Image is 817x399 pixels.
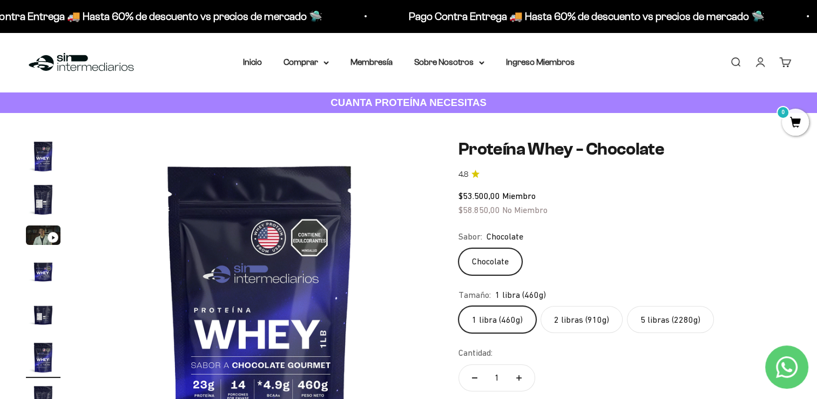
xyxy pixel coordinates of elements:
[13,17,224,42] p: ¿Qué te haría sentir más seguro de comprar este producto?
[506,57,575,66] a: Ingreso Miembros
[502,191,536,201] span: Miembro
[502,205,548,215] span: No Miembro
[177,162,222,181] span: Enviar
[458,288,491,302] legend: Tamaño:
[26,254,60,288] img: Proteína Whey - Chocolate
[243,57,262,66] a: Inicio
[26,182,60,217] img: Proteína Whey - Chocolate
[403,8,759,25] p: Pago Contra Entrega 🚚 Hasta 60% de descuento vs precios de mercado 🛸
[458,139,791,159] h1: Proteína Whey - Chocolate
[13,95,224,114] div: Una promoción especial
[458,169,791,181] a: 4.84.8 de 5.0 estrellas
[176,162,224,181] button: Enviar
[283,55,329,69] summary: Comprar
[26,297,60,335] button: Ir al artículo 5
[458,346,492,360] label: Cantidad:
[26,340,60,378] button: Ir al artículo 6
[26,254,60,291] button: Ir al artículo 4
[458,191,500,201] span: $53.500,00
[13,116,224,135] div: Un video del producto
[459,365,490,391] button: Reducir cantidad
[350,57,393,66] a: Membresía
[782,117,809,129] a: 0
[13,73,224,92] div: Reseñas de otros clientes
[414,55,484,69] summary: Sobre Nosotros
[330,97,487,108] strong: CUANTA PROTEÍNA NECESITAS
[26,225,60,248] button: Ir al artículo 3
[26,297,60,331] img: Proteína Whey - Chocolate
[487,230,523,244] span: Chocolate
[26,139,60,177] button: Ir al artículo 1
[26,182,60,220] button: Ir al artículo 2
[503,365,535,391] button: Aumentar cantidad
[458,230,482,244] legend: Sabor:
[777,106,789,119] mark: 0
[26,139,60,174] img: Proteína Whey - Chocolate
[13,51,224,70] div: Más información sobre los ingredientes
[458,169,468,181] span: 4.8
[26,340,60,375] img: Proteína Whey - Chocolate
[495,288,546,302] span: 1 libra (460g)
[458,205,500,215] span: $58.850,00
[13,138,224,157] div: Un mejor precio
